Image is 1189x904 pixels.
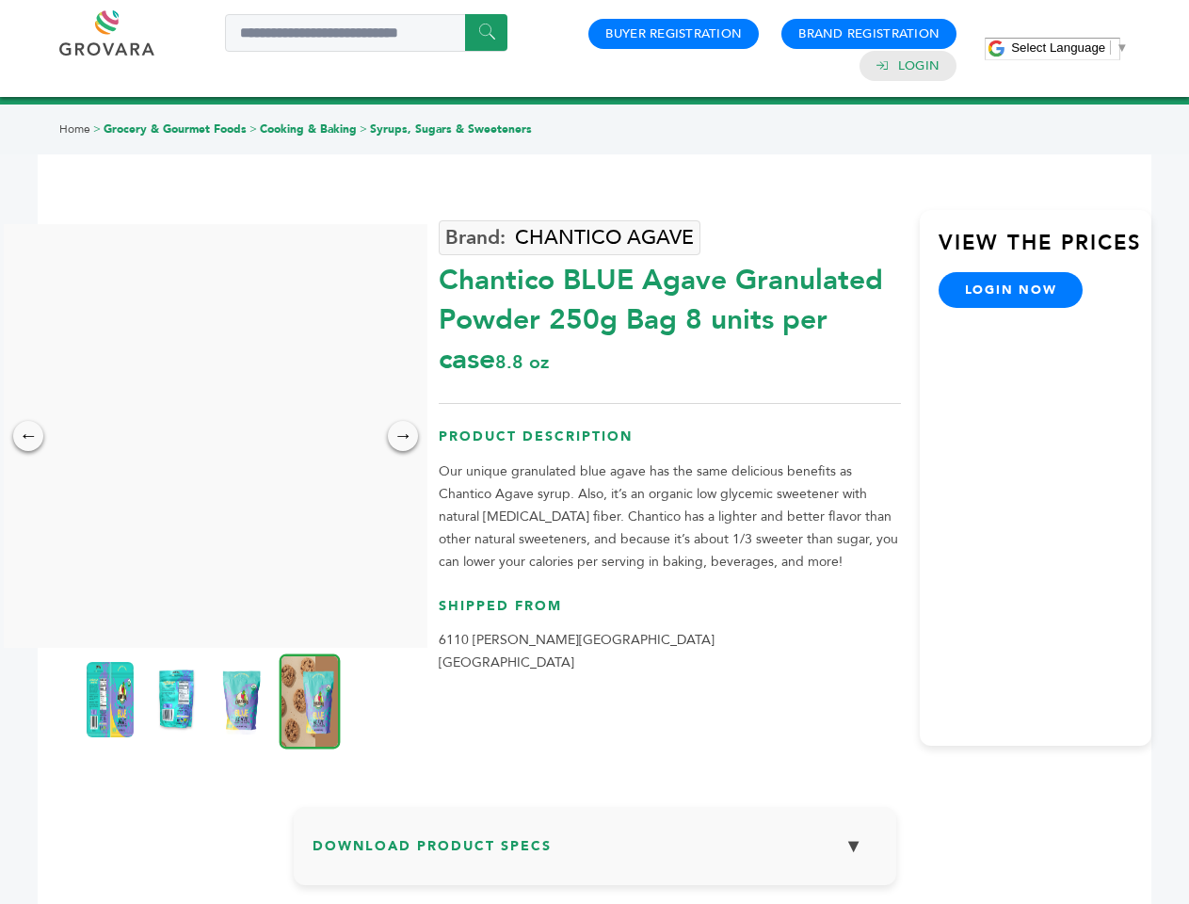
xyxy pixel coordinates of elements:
[87,662,134,737] img: Chantico BLUE Agave Granulated Powder 250g Bag 8 units per case 8.8 oz Product Label
[218,662,265,737] img: Chantico BLUE Agave Granulated Powder 250g Bag 8 units per case 8.8 oz
[225,14,507,52] input: Search a product or brand...
[1011,40,1128,55] a: Select Language​
[439,460,901,573] p: Our unique granulated blue agave has the same delicious benefits as Chantico Agave syrup. Also, i...
[1116,40,1128,55] span: ▼
[898,57,940,74] a: Login
[439,220,700,255] a: CHANTICO AGAVE
[370,121,532,137] a: Syrups, Sugars & Sweeteners
[1011,40,1105,55] span: Select Language
[798,25,940,42] a: Brand Registration
[388,421,418,451] div: →
[104,121,247,137] a: Grocery & Gourmet Foods
[313,826,877,880] h3: Download Product Specs
[939,272,1084,308] a: login now
[249,121,257,137] span: >
[439,629,901,674] p: 6110 [PERSON_NAME][GEOGRAPHIC_DATA] [GEOGRAPHIC_DATA]
[495,349,549,375] span: 8.8 oz
[605,25,742,42] a: Buyer Registration
[260,121,357,137] a: Cooking & Baking
[439,428,901,460] h3: Product Description
[280,654,341,749] img: Chantico BLUE Agave Granulated Powder 250g Bag 8 units per case 8.8 oz
[439,597,901,630] h3: Shipped From
[93,121,101,137] span: >
[13,421,43,451] div: ←
[830,826,877,866] button: ▼
[153,662,200,737] img: Chantico BLUE Agave Granulated Powder 250g Bag 8 units per case 8.8 oz Nutrition Info
[439,251,901,379] div: Chantico BLUE Agave Granulated Powder 250g Bag 8 units per case
[1110,40,1111,55] span: ​
[939,229,1151,272] h3: View the Prices
[360,121,367,137] span: >
[59,121,90,137] a: Home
